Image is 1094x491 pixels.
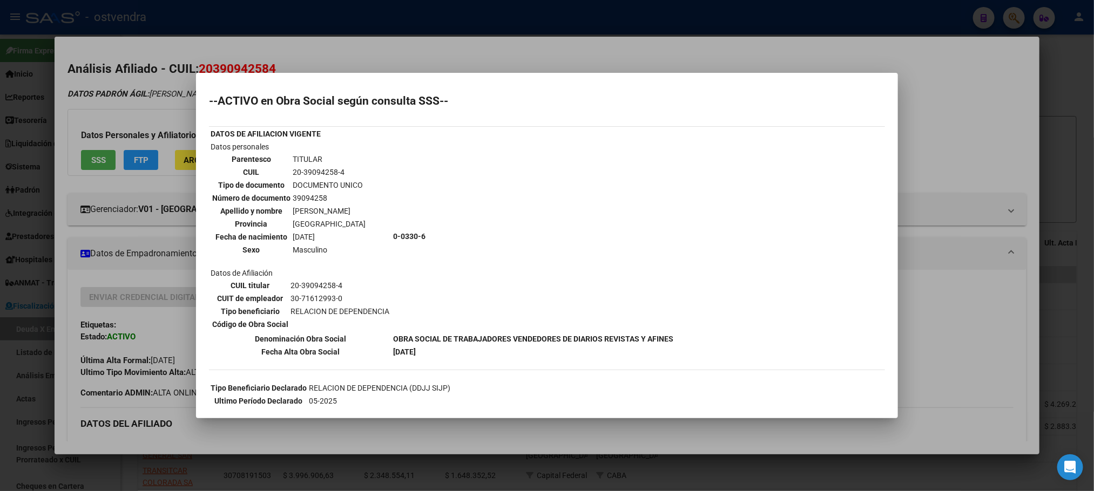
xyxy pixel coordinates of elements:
th: Ultimo Período Declarado [210,395,307,407]
th: CUIT de empleador [212,292,289,304]
div: Open Intercom Messenger [1057,454,1083,480]
th: Denominación Obra Social [210,333,391,345]
th: Fecha Alta Obra Social [210,346,391,358]
th: Tipo de documento [212,179,291,191]
td: DOCUMENTO UNICO [292,179,366,191]
td: 05-2025 [308,395,523,407]
th: Código de Obra Social [212,318,289,330]
td: Masculino [292,244,366,256]
td: RELACION DE DEPENDENCIA (DDJJ SIJP) [308,382,523,394]
td: 20-39094258-4 [292,166,366,178]
td: [GEOGRAPHIC_DATA] [292,218,366,230]
th: Provincia [212,218,291,230]
th: CUIL titular [212,279,289,291]
th: CUIL [212,166,291,178]
th: Tipo Beneficiario Declarado [210,382,307,394]
td: Datos personales Datos de Afiliación [210,141,391,332]
th: Parentesco [212,153,291,165]
b: OBRA SOCIAL DE TRABAJADORES VENDEDORES DE DIARIOS REVISTAS Y AFINES [393,335,673,343]
b: 0-0330-6 [393,232,426,241]
th: Número de documento [212,192,291,204]
th: Tipo beneficiario [212,305,289,317]
td: RELACION DE DEPENDENCIA [290,305,390,317]
td: [PERSON_NAME] [292,205,366,217]
td: 39094258 [292,192,366,204]
b: [DATE] [393,347,416,356]
td: TITULAR [292,153,366,165]
th: Sexo [212,244,291,256]
th: Apellido y nombre [212,205,291,217]
td: 30-71612993-0 [290,292,390,304]
h2: --ACTIVO en Obra Social según consulta SSS-- [209,96,885,106]
td: 20-39094258-4 [290,279,390,291]
td: [DATE] [292,231,366,243]
th: Fecha de nacimiento [212,231,291,243]
b: DATOS DE AFILIACION VIGENTE [211,129,321,138]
